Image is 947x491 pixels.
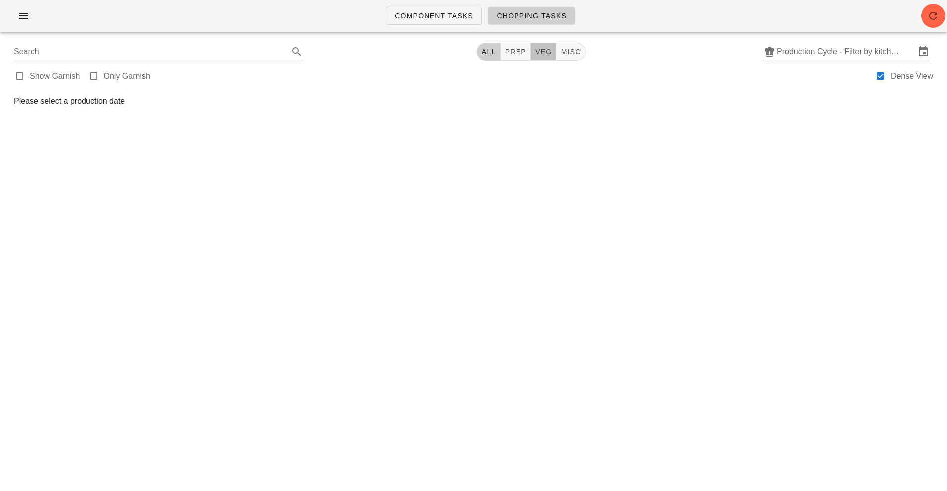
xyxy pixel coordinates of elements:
[386,7,482,25] a: Component Tasks
[556,43,585,61] button: misc
[496,12,567,20] span: Chopping Tasks
[477,43,501,61] button: All
[531,43,557,61] button: veg
[394,12,473,20] span: Component Tasks
[501,43,531,61] button: prep
[14,95,933,107] div: Please select a production date
[488,7,575,25] a: Chopping Tasks
[104,71,150,81] label: Only Garnish
[481,48,496,56] span: All
[535,48,552,56] span: veg
[505,48,526,56] span: prep
[560,48,581,56] span: misc
[30,71,80,81] label: Show Garnish
[891,71,933,81] label: Dense View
